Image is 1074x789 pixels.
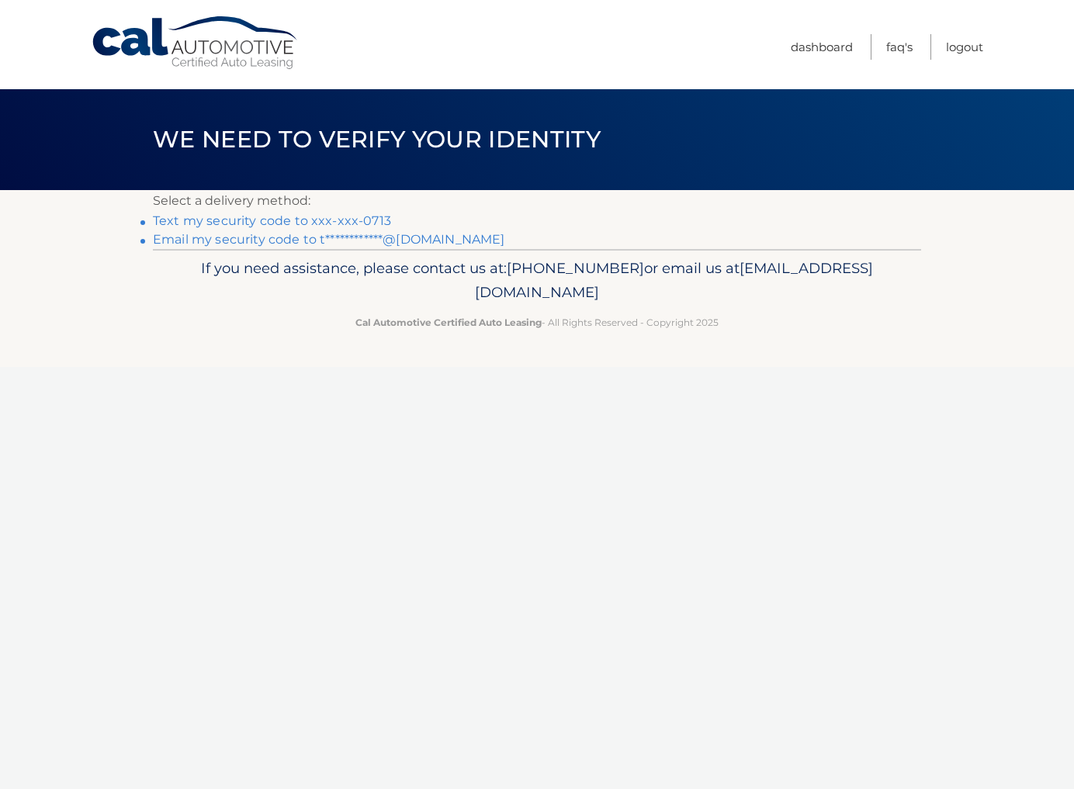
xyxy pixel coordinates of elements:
span: We need to verify your identity [153,125,601,154]
a: Logout [946,34,983,60]
strong: Cal Automotive Certified Auto Leasing [355,317,542,328]
a: Dashboard [791,34,853,60]
a: FAQ's [886,34,913,60]
p: - All Rights Reserved - Copyright 2025 [163,314,911,330]
a: Cal Automotive [91,16,300,71]
a: Text my security code to xxx-xxx-0713 [153,213,391,228]
p: If you need assistance, please contact us at: or email us at [163,256,911,306]
p: Select a delivery method: [153,190,921,212]
span: [PHONE_NUMBER] [507,259,644,277]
